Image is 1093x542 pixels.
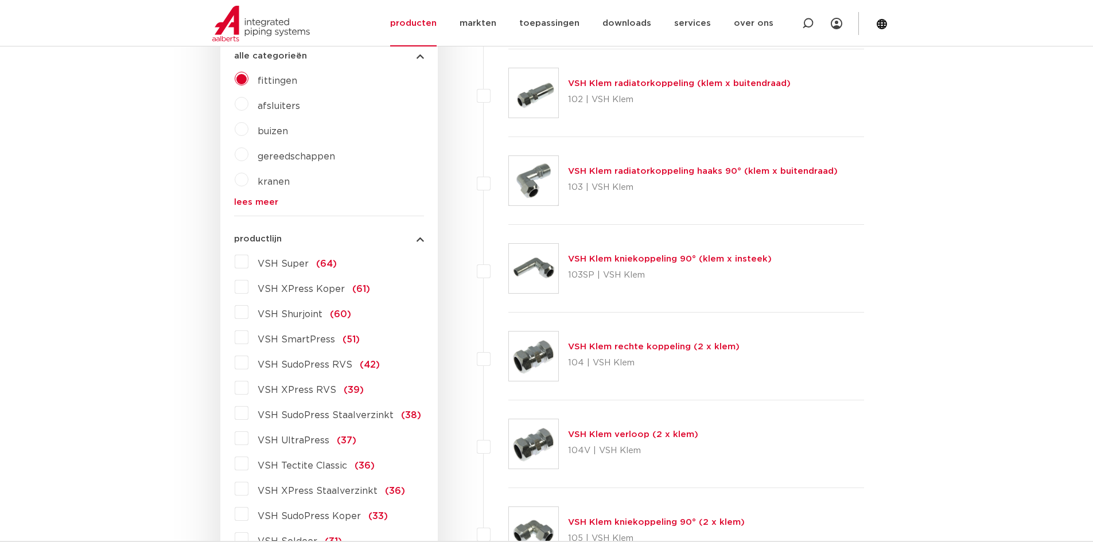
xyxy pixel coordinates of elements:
[258,152,335,161] a: gereedschappen
[234,52,307,60] span: alle categorieën
[258,360,352,369] span: VSH SudoPress RVS
[368,512,388,521] span: (33)
[568,430,698,439] a: VSH Klem verloop (2 x klem)
[234,52,424,60] button: alle categorieën
[258,512,361,521] span: VSH SudoPress Koper
[568,255,772,263] a: VSH Klem kniekoppeling 90° (klem x insteek)
[258,385,336,395] span: VSH XPress RVS
[568,354,740,372] p: 104 | VSH Klem
[258,310,322,319] span: VSH Shurjoint
[568,442,698,460] p: 104V | VSH Klem
[258,127,288,136] a: buizen
[509,419,558,469] img: Thumbnail for VSH Klem verloop (2 x klem)
[258,436,329,445] span: VSH UltraPress
[568,178,838,197] p: 103 | VSH Klem
[343,335,360,344] span: (51)
[258,102,300,111] a: afsluiters
[344,385,364,395] span: (39)
[258,461,347,470] span: VSH Tectite Classic
[337,436,356,445] span: (37)
[568,167,838,176] a: VSH Klem radiatorkoppeling haaks 90° (klem x buitendraad)
[258,76,297,85] a: fittingen
[568,79,791,88] a: VSH Klem radiatorkoppeling (klem x buitendraad)
[401,411,421,420] span: (38)
[234,235,282,243] span: productlijn
[258,486,378,496] span: VSH XPress Staalverzinkt
[509,68,558,118] img: Thumbnail for VSH Klem radiatorkoppeling (klem x buitendraad)
[568,266,772,284] p: 103SP | VSH Klem
[509,156,558,205] img: Thumbnail for VSH Klem radiatorkoppeling haaks 90° (klem x buitendraad)
[568,91,791,109] p: 102 | VSH Klem
[568,342,740,351] a: VSH Klem rechte koppeling (2 x klem)
[360,360,380,369] span: (42)
[258,259,309,268] span: VSH Super
[568,518,745,527] a: VSH Klem kniekoppeling 90° (2 x klem)
[234,198,424,206] a: lees meer
[330,310,351,319] span: (60)
[385,486,405,496] span: (36)
[316,259,337,268] span: (64)
[234,235,424,243] button: productlijn
[509,332,558,381] img: Thumbnail for VSH Klem rechte koppeling (2 x klem)
[352,284,370,294] span: (61)
[258,177,290,186] a: kranen
[258,335,335,344] span: VSH SmartPress
[509,244,558,293] img: Thumbnail for VSH Klem kniekoppeling 90° (klem x insteek)
[258,411,394,420] span: VSH SudoPress Staalverzinkt
[355,461,375,470] span: (36)
[258,284,345,294] span: VSH XPress Koper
